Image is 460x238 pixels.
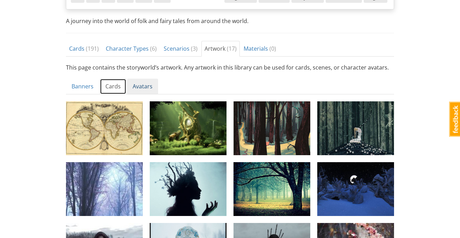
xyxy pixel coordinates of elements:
[191,45,198,52] span: ( 3 )
[66,17,394,25] p: A journey into the world of folk and fairy tales from around the world.
[317,162,394,216] img: t0moyspsd4v1uqzqlgxl.jpg
[227,45,237,52] span: ( 17 )
[66,79,99,94] a: Banners
[66,101,143,155] img: neyu8kjgrime0ovbrfhf.jpg
[233,101,310,155] img: hqlxljqspewwnaijcd35.jpg
[269,45,276,52] span: ( 0 )
[233,162,310,216] img: fxmkxn3ovuidc0puygsl.jpg
[317,101,394,155] img: pm9360d8ovvfeivulo35.jpg
[205,45,237,52] span: Artwork
[100,79,126,94] a: Cards
[164,45,198,52] span: Scenarios
[66,162,143,216] img: cqwc6o3d8nwuuccawqx7.jpg
[150,45,157,52] span: ( 6 )
[106,45,157,52] span: Character Types
[244,45,276,52] span: Materials
[69,45,99,52] span: Cards
[66,64,394,72] p: This page contains the storyworld’s artwork. Any artwork in this library can be used for cards, s...
[127,79,158,94] a: Avatars
[150,162,227,216] img: qh9mfmtgtg33494bsvcc.jpg
[86,45,99,52] span: ( 191 )
[150,101,227,155] img: p3fhoyblyvrbonne00ts.jpg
